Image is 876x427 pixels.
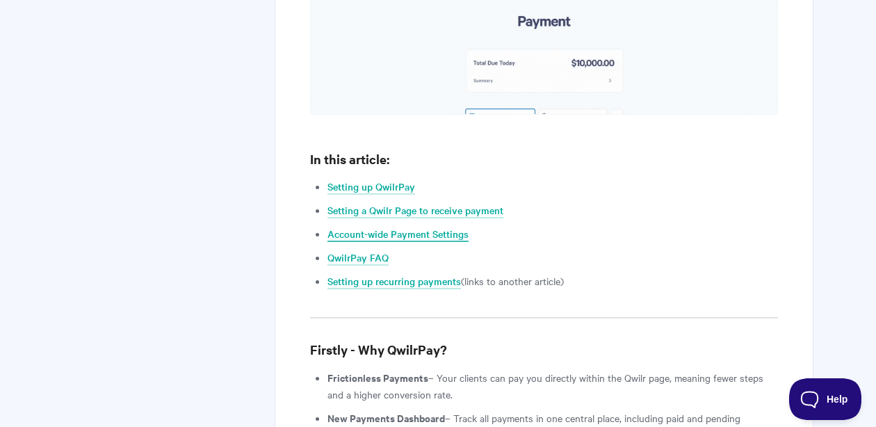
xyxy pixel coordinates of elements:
strong: Frictionless Payments [327,370,428,385]
a: Account-wide Payment Settings [327,227,469,242]
b: In this article: [310,150,389,168]
a: QwilrPay FAQ [327,250,389,266]
strong: New Payments Dashboard [327,410,445,425]
a: Setting up QwilrPay [327,179,415,195]
li: – Your clients can pay you directly within the Qwilr page, meaning fewer steps and a higher conve... [327,369,778,403]
a: Setting up recurring payments [327,274,461,289]
a: Setting a Qwilr Page to receive payment [327,203,503,218]
iframe: Toggle Customer Support [789,378,862,420]
h3: Firstly - Why QwilrPay? [310,340,778,360]
li: (links to another article) [327,273,778,289]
